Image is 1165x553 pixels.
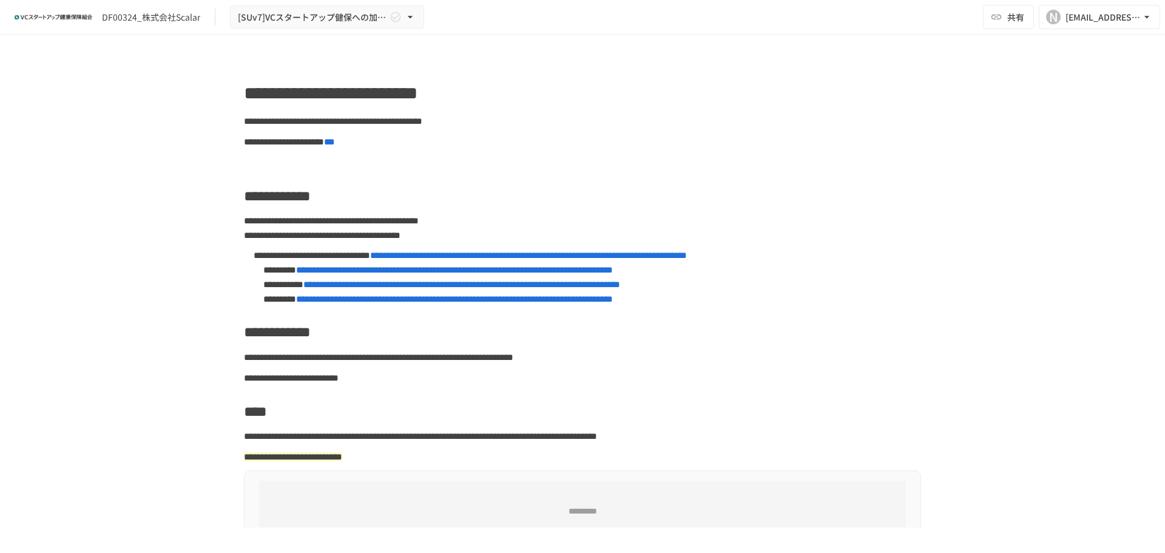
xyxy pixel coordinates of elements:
button: 共有 [983,5,1034,29]
div: [EMAIL_ADDRESS][DOMAIN_NAME] [1065,10,1141,25]
img: ZDfHsVrhrXUoWEWGWYf8C4Fv4dEjYTEDCNvmL73B7ox [15,7,92,27]
div: DF00324_株式会社Scalar [102,11,200,24]
button: N[EMAIL_ADDRESS][DOMAIN_NAME] [1039,5,1160,29]
span: [SUv7]VCスタートアップ健保への加入申請手続き [238,10,387,25]
span: 共有 [1007,10,1024,24]
button: [SUv7]VCスタートアップ健保への加入申請手続き [230,5,424,29]
div: N [1046,10,1061,24]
